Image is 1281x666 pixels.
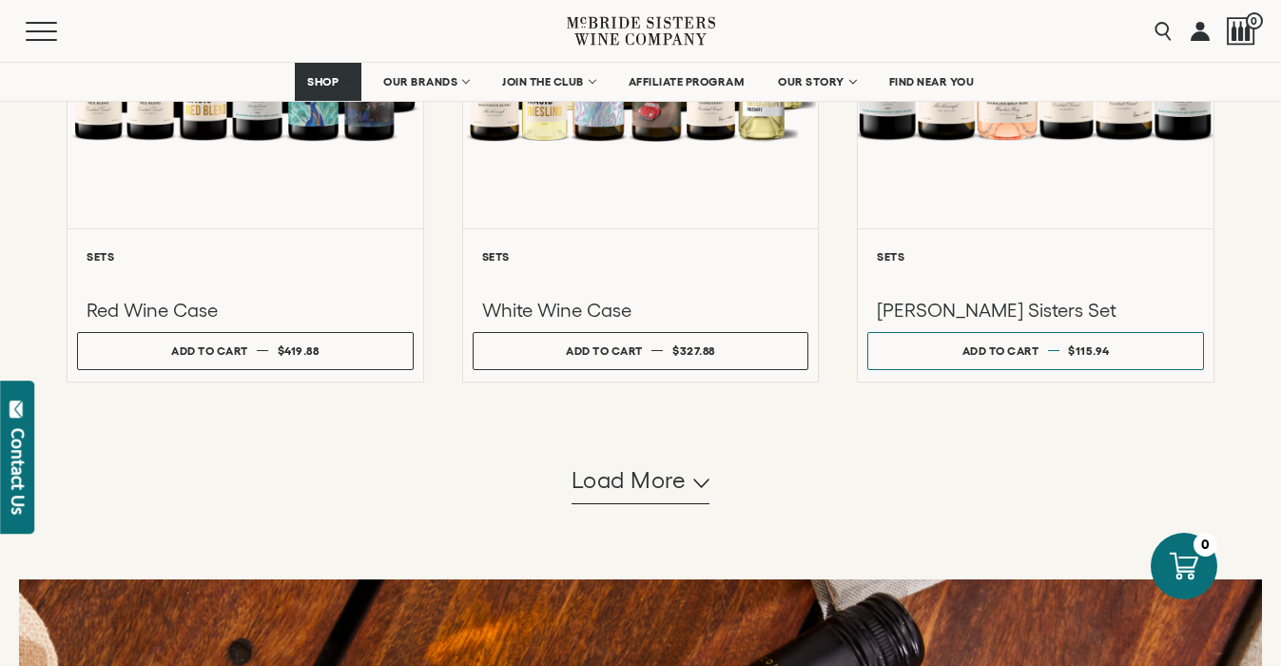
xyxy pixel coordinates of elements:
div: Add to cart [962,337,1039,364]
h3: White Wine Case [482,298,800,323]
span: $419.88 [278,344,320,357]
button: Mobile Menu Trigger [26,22,94,41]
button: Add to cart $419.88 [77,332,414,370]
a: OUR BRANDS [371,63,480,101]
h3: Red Wine Case [87,298,404,323]
span: Load more [572,464,687,497]
a: AFFILIATE PROGRAM [616,63,757,101]
div: Contact Us [9,428,28,515]
span: JOIN THE CLUB [502,75,584,88]
button: Add to cart $327.88 [473,332,809,370]
h3: [PERSON_NAME] Sisters Set [877,298,1194,323]
span: OUR STORY [778,75,844,88]
div: Add to cart [171,337,248,364]
h6: Sets [87,250,404,263]
div: Add to cart [566,337,643,364]
button: Add to cart $115.94 [867,332,1204,370]
span: $115.94 [1068,344,1110,357]
span: SHOP [307,75,340,88]
span: OUR BRANDS [383,75,457,88]
span: $327.88 [672,344,715,357]
h6: Sets [877,250,1194,263]
div: 0 [1194,533,1217,557]
button: Load more [572,459,710,504]
h6: Sets [482,250,800,263]
a: SHOP [295,63,361,101]
span: AFFILIATE PROGRAM [629,75,745,88]
a: JOIN THE CLUB [490,63,607,101]
span: FIND NEAR YOU [889,75,975,88]
a: OUR STORY [766,63,867,101]
span: 0 [1246,12,1263,29]
a: FIND NEAR YOU [877,63,987,101]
